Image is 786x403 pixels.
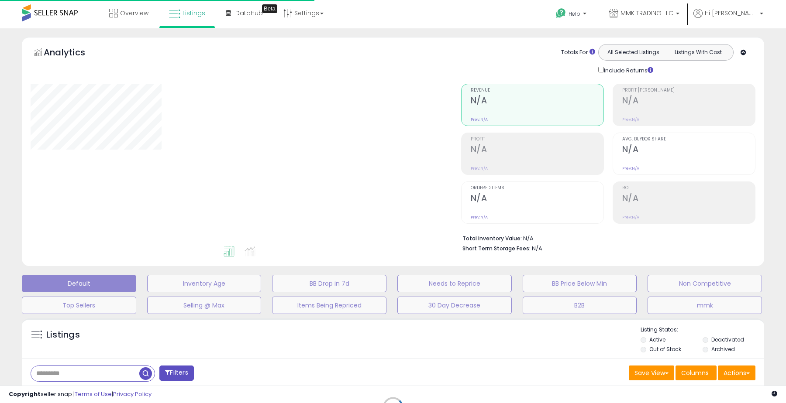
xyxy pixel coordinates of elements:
b: Total Inventory Value: [462,235,522,242]
a: Hi [PERSON_NAME] [693,9,763,28]
button: BB Price Below Min [523,275,637,292]
h5: Analytics [44,46,102,61]
button: Inventory Age [147,275,262,292]
button: Items Being Repriced [272,297,386,314]
span: Ordered Items [471,186,603,191]
div: seller snap | | [9,390,152,399]
small: Prev: N/A [471,166,488,171]
b: Short Term Storage Fees: [462,245,531,252]
button: mmk [648,297,762,314]
span: Overview [120,9,148,17]
span: Profit [PERSON_NAME] [622,88,755,93]
span: ROI [622,186,755,191]
h2: N/A [622,193,755,205]
small: Prev: N/A [622,166,639,171]
button: 30 Day Decrease [397,297,512,314]
span: Revenue [471,88,603,93]
div: Include Returns [592,65,664,75]
span: N/A [532,244,542,253]
span: Hi [PERSON_NAME] [705,9,757,17]
small: Prev: N/A [622,215,639,220]
h2: N/A [622,144,755,156]
span: Profit [471,137,603,142]
button: Needs to Reprice [397,275,512,292]
small: Prev: N/A [471,117,488,122]
span: MMK TRADING LLC [621,9,673,17]
div: Totals For [561,48,595,57]
button: Listings With Cost [665,47,731,58]
button: Default [22,275,136,292]
button: BB Drop in 7d [272,275,386,292]
a: Help [549,1,595,28]
span: Listings [183,9,205,17]
span: Help [569,10,580,17]
span: DataHub [235,9,263,17]
strong: Copyright [9,390,41,398]
small: Prev: N/A [471,215,488,220]
button: B2B [523,297,637,314]
span: Avg. Buybox Share [622,137,755,142]
i: Get Help [555,8,566,19]
button: Selling @ Max [147,297,262,314]
h2: N/A [471,193,603,205]
div: Tooltip anchor [262,4,277,13]
button: Non Competitive [648,275,762,292]
li: N/A [462,232,749,243]
small: Prev: N/A [622,117,639,122]
h2: N/A [471,96,603,107]
button: Top Sellers [22,297,136,314]
button: All Selected Listings [601,47,666,58]
h2: N/A [471,144,603,156]
h2: N/A [622,96,755,107]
